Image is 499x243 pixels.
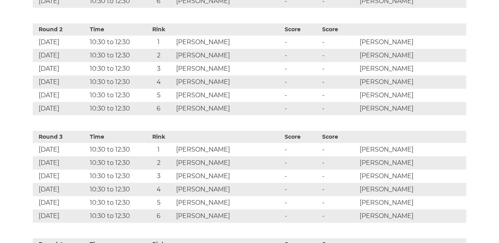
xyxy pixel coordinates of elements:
td: - [320,49,358,62]
th: Time [88,131,143,143]
th: Score [320,131,358,143]
th: Rink [143,131,175,143]
td: [PERSON_NAME] [358,36,466,49]
td: [PERSON_NAME] [174,102,283,115]
td: - [283,75,320,89]
td: [PERSON_NAME] [358,89,466,102]
td: [PERSON_NAME] [358,102,466,115]
td: 5 [143,89,175,102]
td: [PERSON_NAME] [358,75,466,89]
th: Time [88,23,143,36]
td: 2 [143,49,175,62]
td: 6 [143,209,175,223]
td: 10:30 to 12:30 [88,102,143,115]
td: 1 [143,143,175,156]
td: [DATE] [33,170,88,183]
td: - [320,75,358,89]
td: [PERSON_NAME] [358,196,466,209]
td: [DATE] [33,36,88,49]
th: Round 2 [33,23,88,36]
th: Round 3 [33,131,88,143]
td: [PERSON_NAME] [174,36,283,49]
td: [DATE] [33,89,88,102]
td: 10:30 to 12:30 [88,49,143,62]
th: Score [320,23,358,36]
td: - [283,183,320,196]
td: [PERSON_NAME] [174,143,283,156]
td: - [283,143,320,156]
td: [PERSON_NAME] [358,62,466,75]
td: [PERSON_NAME] [358,170,466,183]
td: 10:30 to 12:30 [88,75,143,89]
td: 4 [143,75,175,89]
td: - [283,49,320,62]
td: - [283,156,320,170]
td: [DATE] [33,102,88,115]
td: [PERSON_NAME] [174,170,283,183]
td: 3 [143,62,175,75]
td: [PERSON_NAME] [358,156,466,170]
td: 10:30 to 12:30 [88,62,143,75]
td: - [283,36,320,49]
td: 10:30 to 12:30 [88,183,143,196]
td: [PERSON_NAME] [174,62,283,75]
td: 10:30 to 12:30 [88,36,143,49]
td: [PERSON_NAME] [174,156,283,170]
td: - [320,36,358,49]
td: - [320,89,358,102]
td: 10:30 to 12:30 [88,89,143,102]
td: [PERSON_NAME] [174,209,283,223]
td: [PERSON_NAME] [174,49,283,62]
td: 10:30 to 12:30 [88,170,143,183]
td: 10:30 to 12:30 [88,156,143,170]
td: 6 [143,102,175,115]
td: - [320,62,358,75]
td: - [320,196,358,209]
td: 5 [143,196,175,209]
td: - [320,143,358,156]
td: - [283,170,320,183]
th: Score [283,23,320,36]
td: [PERSON_NAME] [358,143,466,156]
td: [DATE] [33,62,88,75]
td: - [283,102,320,115]
td: 10:30 to 12:30 [88,196,143,209]
td: 4 [143,183,175,196]
td: - [283,89,320,102]
td: 10:30 to 12:30 [88,209,143,223]
td: [DATE] [33,156,88,170]
td: [DATE] [33,143,88,156]
td: - [320,102,358,115]
td: [PERSON_NAME] [174,89,283,102]
td: [DATE] [33,75,88,89]
td: [PERSON_NAME] [174,196,283,209]
td: [DATE] [33,196,88,209]
td: - [283,196,320,209]
td: [DATE] [33,183,88,196]
td: - [320,170,358,183]
td: [PERSON_NAME] [174,183,283,196]
td: - [320,183,358,196]
td: - [283,62,320,75]
td: 2 [143,156,175,170]
td: [PERSON_NAME] [358,209,466,223]
td: [PERSON_NAME] [358,49,466,62]
td: - [320,156,358,170]
td: [DATE] [33,49,88,62]
th: Score [283,131,320,143]
td: - [320,209,358,223]
td: [DATE] [33,209,88,223]
td: - [283,209,320,223]
td: 3 [143,170,175,183]
td: 1 [143,36,175,49]
td: [PERSON_NAME] [174,75,283,89]
th: Rink [143,23,175,36]
td: [PERSON_NAME] [358,183,466,196]
td: 10:30 to 12:30 [88,143,143,156]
